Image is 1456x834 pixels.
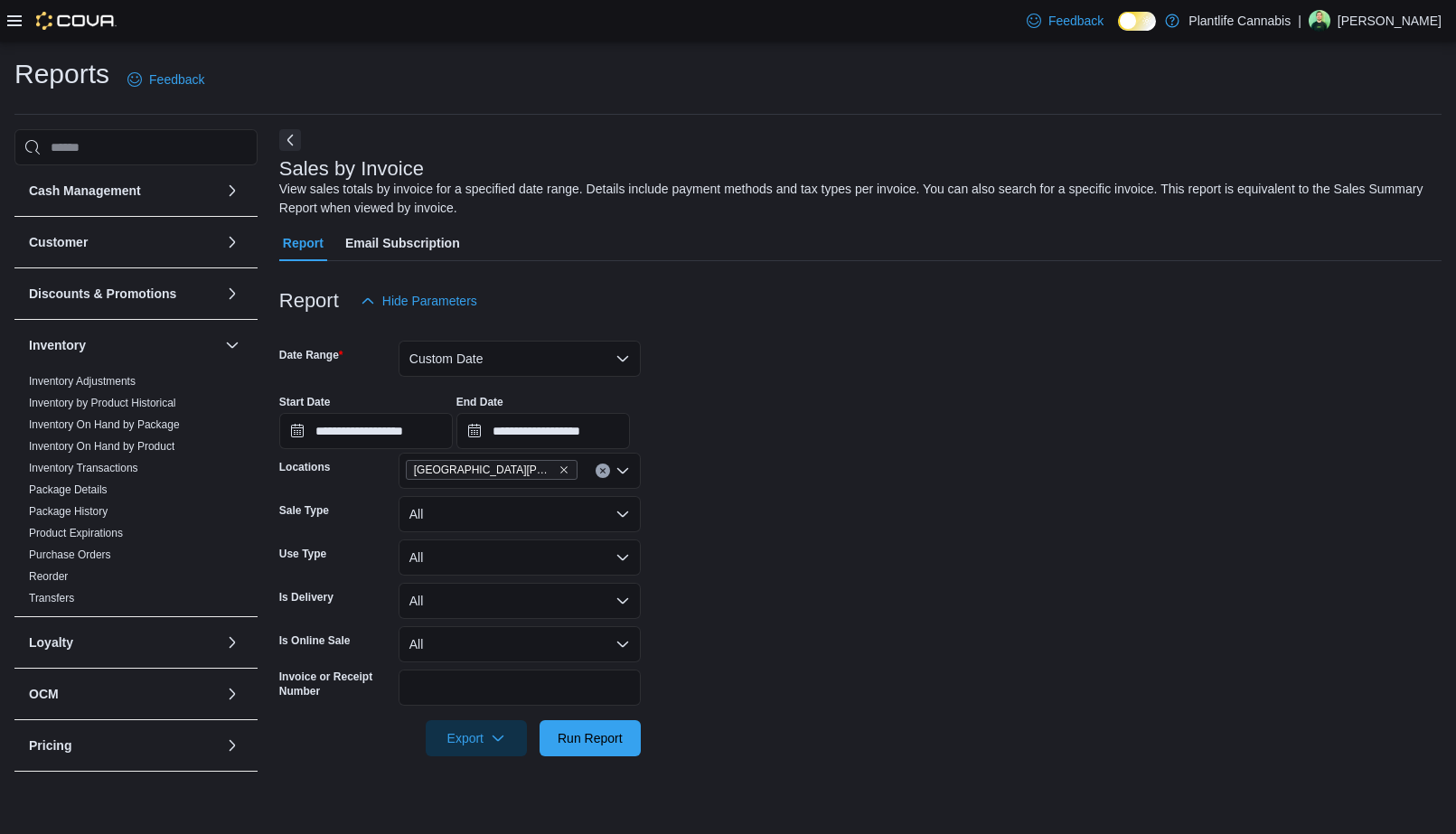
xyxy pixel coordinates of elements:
div: Inventory [14,370,258,616]
p: [PERSON_NAME] [1338,10,1442,32]
div: Brad Christensen [1309,10,1330,32]
span: Inventory Adjustments [29,374,136,389]
span: Report [283,225,324,261]
button: All [399,539,641,576]
a: Inventory by Product Historical [29,397,176,409]
span: Inventory Transactions [29,461,138,475]
button: All [399,496,641,532]
h3: Cash Management [29,182,141,200]
h3: OCM [29,685,59,703]
input: Press the down key to open a popover containing a calendar. [279,413,453,449]
button: Run Report [540,720,641,756]
span: Package History [29,504,108,519]
h1: Reports [14,56,109,92]
p: | [1298,10,1301,32]
a: Inventory On Hand by Package [29,418,180,431]
a: Inventory Transactions [29,462,138,474]
h3: Inventory [29,336,86,354]
a: Feedback [1019,3,1111,39]
span: Dark Mode [1118,31,1119,32]
span: Package Details [29,483,108,497]
span: Inventory by Product Historical [29,396,176,410]
h3: Pricing [29,736,71,754]
button: Loyalty [221,632,243,653]
button: OCM [29,685,218,703]
button: Next [279,129,301,151]
a: Transfers [29,592,74,604]
button: Discounts & Promotions [29,285,218,303]
label: Start Date [279,395,331,409]
span: Email Subscription [345,225,460,261]
label: Use Type [279,547,326,561]
label: Is Online Sale [279,633,351,648]
span: Hide Parameters [382,292,477,310]
a: Inventory On Hand by Product [29,440,174,453]
a: Package Details [29,483,108,496]
button: Cash Management [221,180,243,201]
img: Cova [36,12,117,30]
span: St. Albert - Erin Ridge [406,460,578,480]
h3: Sales by Invoice [279,158,424,180]
label: Sale Type [279,503,329,518]
button: Export [426,720,527,756]
button: Pricing [221,735,243,756]
button: Inventory [29,336,218,354]
label: End Date [456,395,503,409]
h3: Loyalty [29,633,73,651]
h3: Report [279,290,339,312]
button: OCM [221,683,243,705]
a: Reorder [29,570,68,583]
span: Reorder [29,569,68,584]
div: View sales totals by invoice for a specified date range. Details include payment methods and tax ... [279,180,1433,218]
button: Pricing [29,736,218,754]
button: Discounts & Promotions [221,283,243,305]
button: Open list of options [615,464,630,478]
h3: Customer [29,233,88,251]
label: Invoice or Receipt Number [279,670,391,698]
button: All [399,583,641,619]
h3: Discounts & Promotions [29,285,176,303]
label: Locations [279,460,331,474]
button: Customer [221,231,243,253]
input: Press the down key to open a popover containing a calendar. [456,413,630,449]
a: Product Expirations [29,527,123,539]
span: Product Expirations [29,526,123,540]
button: Products [29,788,218,806]
p: Plantlife Cannabis [1188,10,1291,32]
span: Inventory On Hand by Product [29,439,174,454]
button: Inventory [221,334,243,356]
button: Custom Date [399,341,641,377]
a: Purchase Orders [29,548,111,561]
label: Is Delivery [279,590,333,604]
span: Purchase Orders [29,548,111,562]
span: Feedback [149,70,204,89]
a: Inventory Adjustments [29,375,136,388]
span: Feedback [1048,12,1104,30]
button: Hide Parameters [353,283,484,319]
button: Cash Management [29,182,218,200]
button: Clear input [596,464,610,478]
span: Export [437,720,516,756]
a: Feedback [120,61,211,98]
span: Inventory On Hand by Package [29,417,180,432]
button: Products [221,786,243,808]
button: Customer [29,233,218,251]
h3: Products [29,788,84,806]
span: Transfers [29,591,74,605]
input: Dark Mode [1118,12,1156,31]
label: Date Range [279,348,343,362]
button: Remove St. Albert - Erin Ridge from selection in this group [559,464,569,475]
a: Package History [29,505,108,518]
span: [GEOGRAPHIC_DATA][PERSON_NAME] [414,461,555,479]
button: All [399,626,641,662]
span: Run Report [558,729,623,747]
button: Loyalty [29,633,218,651]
